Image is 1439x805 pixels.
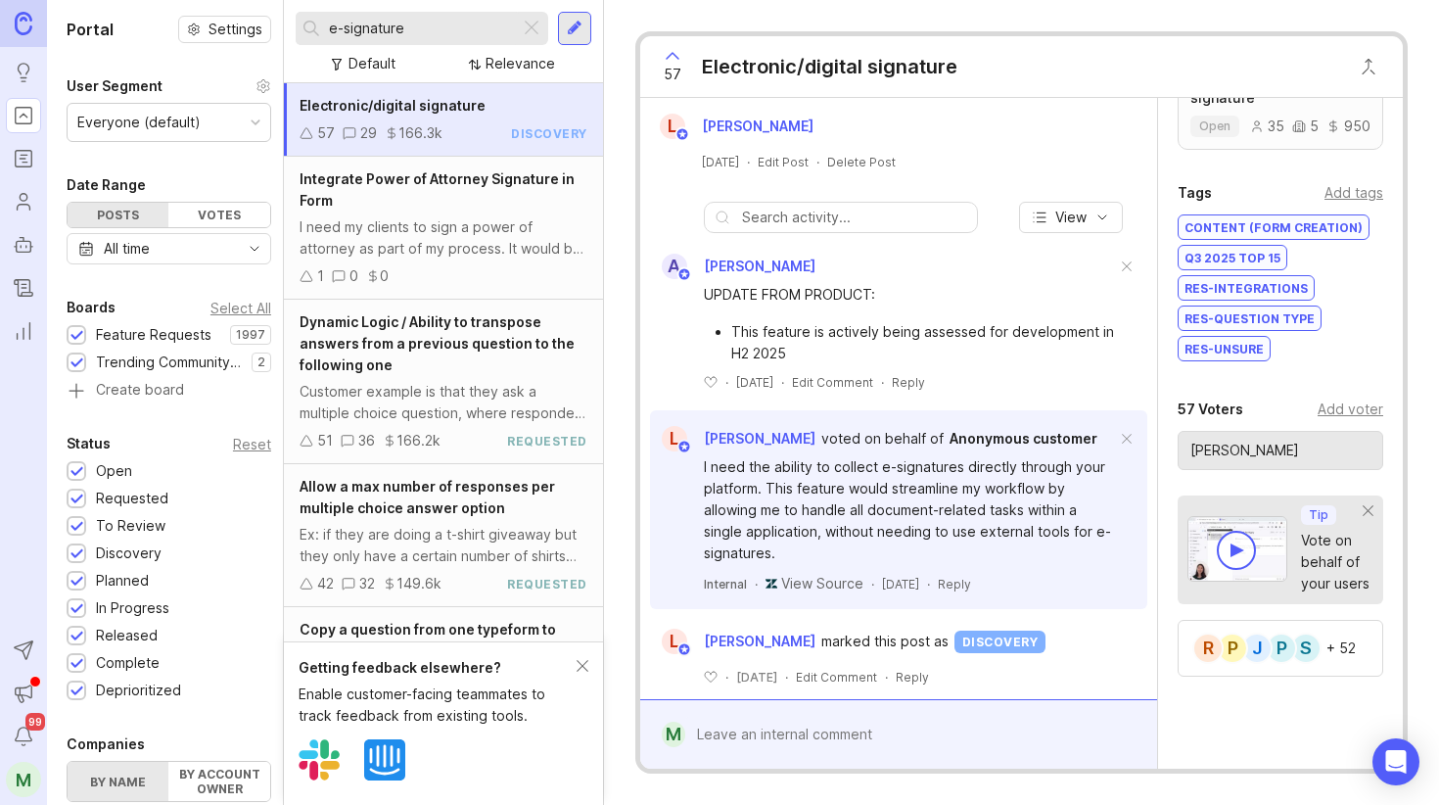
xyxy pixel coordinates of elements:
span: [PERSON_NAME] [704,430,815,447]
a: Copy a question from one typeform to anotherI have two typeforms and I would like to copy some qu... [284,607,603,750]
img: Canny Home [15,12,32,34]
div: · [725,374,728,391]
div: 0 [349,265,358,287]
div: 1 [317,265,324,287]
div: P [1266,633,1297,664]
a: A[PERSON_NAME] [650,254,815,279]
div: Q3 2025 Top 15 [1179,246,1286,269]
div: requested [507,433,587,450]
div: · [755,576,758,592]
div: requested [507,576,587,592]
div: Boards [67,296,116,319]
div: 32 [359,573,375,594]
div: 29 [360,122,377,144]
a: Users [6,184,41,219]
div: Edit Comment [792,374,873,391]
span: Settings [209,20,262,39]
div: Open [96,460,132,482]
time: [DATE] [736,375,773,390]
div: 5 [1292,119,1319,133]
div: Electronic/digital signature [702,53,957,80]
span: 99 [25,713,45,731]
div: Default [348,53,395,74]
button: M [6,762,41,797]
div: Discovery [96,543,162,564]
span: open [1199,118,1230,134]
span: 57 [664,64,681,85]
div: Delete Post [827,154,896,170]
a: Electronic/digital signatureopen355950 [1178,56,1383,150]
img: Intercom logo [364,739,405,781]
span: View Source [781,575,863,592]
div: Reply [896,669,929,686]
a: Electronic/digital signature5729166.3kdiscovery [284,83,603,157]
a: Portal [6,98,41,133]
div: Getting feedback elsewhere? [299,657,577,679]
div: · [871,576,874,592]
div: · [785,669,788,686]
div: · [725,669,728,686]
div: Reply [938,576,971,592]
a: Ideas [6,55,41,90]
span: [PERSON_NAME] [704,258,815,274]
div: 57 [317,122,335,144]
div: Feature Requests [96,324,211,346]
a: Anonymous customer [950,428,1097,450]
div: 51 [317,430,333,451]
svg: toggle icon [239,241,270,257]
span: marked this post as [821,631,949,652]
div: Open Intercom Messenger [1372,738,1419,785]
div: · [881,374,884,391]
span: Dynamic Logic / Ability to transpose answers from a previous question to the following one [300,313,575,373]
a: Dynamic Logic / Ability to transpose answers from a previous question to the following oneCustome... [284,300,603,464]
input: Search activity... [742,207,967,228]
div: · [885,669,888,686]
time: [DATE] [702,155,739,169]
div: In Progress [96,597,169,619]
div: voted on behalf of [821,428,944,450]
li: This feature is actively being assessed for development in H2 2025 [731,321,1116,364]
div: To Review [96,515,165,537]
div: RES-Question Type [1179,307,1321,330]
button: Notifications [6,719,41,754]
img: member badge [676,642,691,657]
img: member badge [676,267,691,282]
button: Announcements [6,676,41,711]
div: P [1217,633,1248,664]
img: member badge [674,127,689,142]
div: L [662,426,687,451]
div: J [1241,633,1273,664]
img: zendesk [766,578,777,590]
div: Internal [704,576,747,592]
time: [DATE] [882,577,919,592]
div: Content (form creation) [1179,215,1369,239]
div: 166.2k [396,430,441,451]
div: Vote on behalf of your users [1301,530,1369,594]
div: Everyone (default) [77,112,201,133]
label: By name [68,762,168,801]
div: Requested [96,488,168,509]
a: Autopilot [6,227,41,262]
div: 57 Voters [1178,398,1243,421]
div: · [927,576,930,592]
div: S [1290,633,1322,664]
div: Edit Post [758,154,809,170]
button: Send to Autopilot [6,633,41,668]
div: 36 [358,430,375,451]
div: discovery [511,125,587,142]
div: Add voter [1318,399,1383,420]
a: Changelog [6,270,41,306]
span: Electronic/digital signature [300,97,486,114]
p: 1997 [236,327,265,343]
span: View [1055,208,1087,227]
div: A [662,254,687,279]
div: M [662,722,686,747]
div: UPDATE FROM PRODUCT: [704,284,1116,306]
span: Integrate Power of Attorney Signature in Form [300,170,575,209]
a: L[PERSON_NAME] [650,426,815,451]
div: · [781,374,784,391]
span: [PERSON_NAME] [704,631,815,652]
div: 35 [1250,119,1284,133]
div: Select All [210,303,271,313]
